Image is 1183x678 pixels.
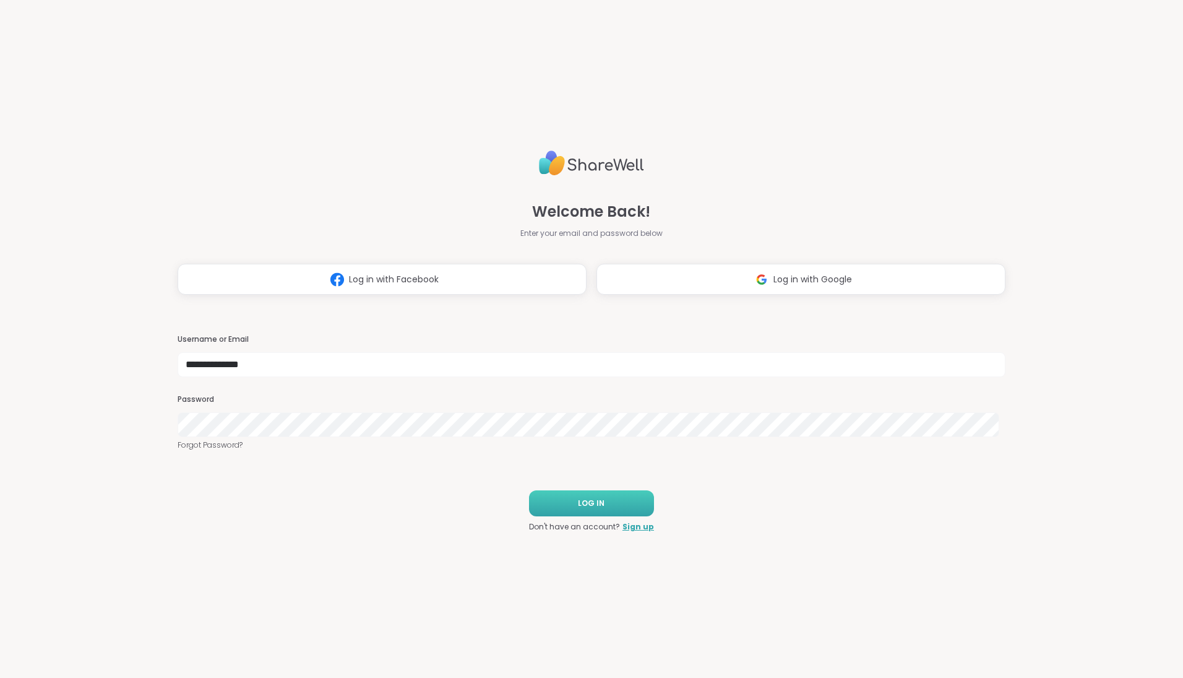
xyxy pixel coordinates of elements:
h3: Username or Email [178,334,1005,345]
span: Welcome Back! [532,201,650,223]
span: Log in with Google [773,273,852,286]
span: Log in with Facebook [349,273,439,286]
span: LOG IN [578,498,604,509]
button: LOG IN [529,490,654,516]
a: Sign up [622,521,654,532]
img: ShareWell Logomark [750,268,773,291]
button: Log in with Google [596,264,1005,295]
h3: Password [178,394,1005,405]
a: Forgot Password? [178,440,1005,451]
img: ShareWell Logomark [325,268,349,291]
span: Don't have an account? [529,521,620,532]
img: ShareWell Logo [539,146,644,181]
span: Enter your email and password below [520,228,663,239]
button: Log in with Facebook [178,264,587,295]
